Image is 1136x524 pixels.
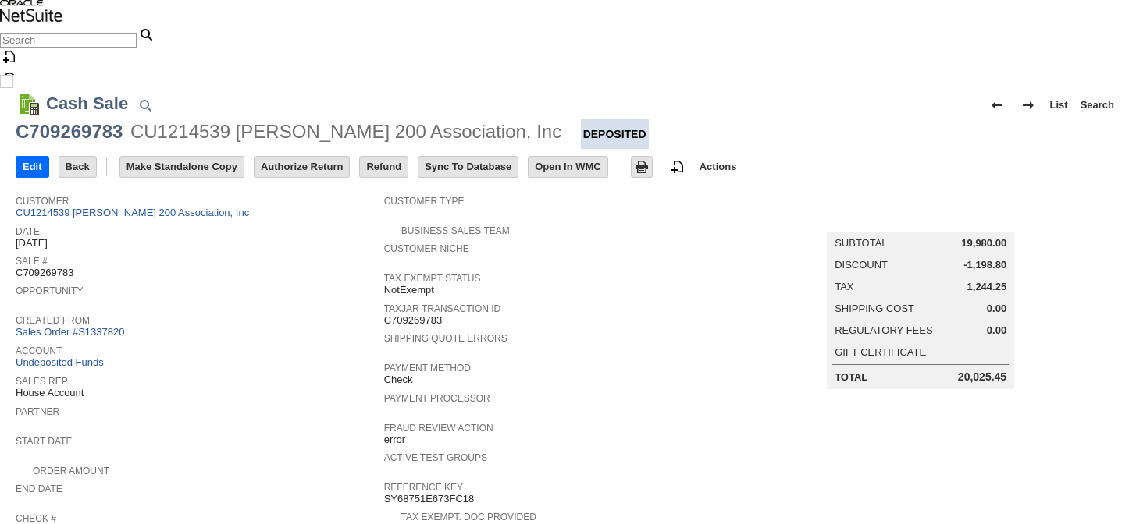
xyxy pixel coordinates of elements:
h1: Cash Sale [46,90,128,116]
img: Previous [988,96,1006,115]
span: SY68751E673FC18 [384,493,475,505]
a: Reference Key [384,482,463,493]
a: Customer Niche [384,243,469,254]
a: Total [835,371,867,383]
span: Check [384,374,413,386]
span: 0.00 [987,324,1006,337]
a: Active Test Groups [384,452,487,463]
input: Sync To Database [418,157,518,177]
a: Tax Exempt Status [384,273,481,284]
a: TaxJar Transaction ID [384,303,501,314]
a: Order Amount [33,466,109,476]
a: Fraud Review Action [384,423,493,434]
a: Check # [16,513,56,524]
a: Account [16,345,62,356]
a: Created From [16,315,90,326]
a: Start Date [16,436,72,447]
span: NotExempt [384,284,434,296]
input: Open In WMC [529,157,607,177]
input: Authorize Return [255,157,349,177]
a: Sales Rep [16,376,68,387]
div: CU1214539 [PERSON_NAME] 200 Association, Inc [130,119,561,144]
a: Discount [835,259,888,271]
span: 1,244.25 [967,281,1007,293]
a: Shipping Cost [835,303,914,314]
a: Payment Method [384,363,471,374]
div: Deposited [581,119,649,149]
a: Customer [16,196,69,207]
a: Tax Exempt. Doc Provided [401,512,536,522]
span: -1,198.80 [963,259,1006,271]
span: C709269783 [16,267,73,279]
input: Make Standalone Copy [120,157,244,177]
a: Date [16,226,40,237]
a: Gift Certificate [835,346,926,358]
input: Refund [360,157,408,177]
a: End Date [16,483,62,494]
a: Partner [16,406,59,417]
input: Edit [16,157,48,177]
a: Regulatory Fees [835,324,932,336]
a: Undeposited Funds [16,356,104,368]
a: Shipping Quote Errors [384,333,507,344]
span: 19,980.00 [961,237,1006,250]
svg: Search [137,25,155,44]
a: Search [1074,93,1120,118]
a: List [1044,93,1074,118]
a: Customer Type [384,196,465,207]
a: Subtotal [835,237,887,249]
span: error [384,434,405,446]
img: Quick Find [136,96,155,115]
span: [DATE] [16,237,48,250]
a: Payment Processor [384,393,490,404]
img: Next [1019,96,1038,115]
span: 0.00 [987,303,1006,315]
a: Opportunity [16,285,83,296]
input: Print [632,157,652,177]
a: Sales Order #S1337820 [16,326,128,338]
span: 20,025.45 [958,370,1006,384]
span: C709269783 [384,314,442,327]
div: C709269783 [16,119,123,144]
span: House Account [16,387,84,399]
a: Tax [835,281,853,292]
img: Print [632,158,651,176]
a: Business Sales Team [401,225,510,236]
input: Back [59,157,96,177]
a: CU1214539 [PERSON_NAME] 200 Association, Inc [16,207,253,218]
a: Sale # [16,256,48,267]
a: Actions [693,161,743,172]
caption: Summary [827,207,1014,232]
img: add-record.svg [668,158,687,176]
